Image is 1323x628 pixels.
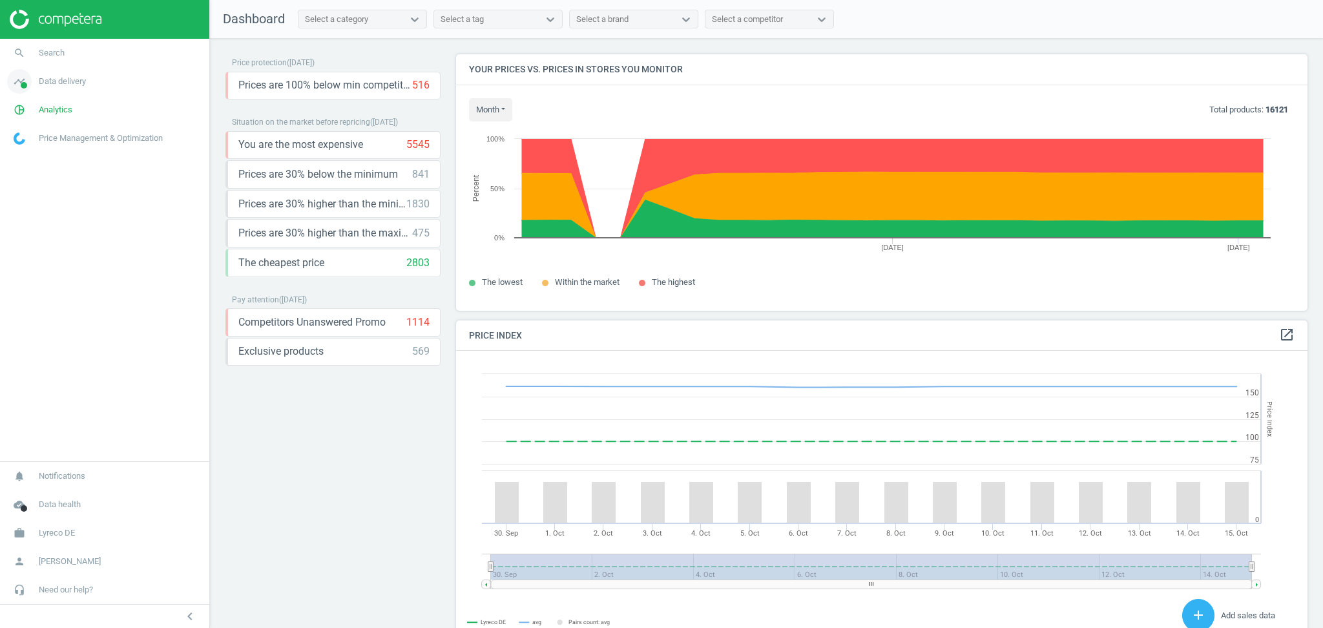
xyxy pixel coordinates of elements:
tspan: 3. Oct [643,529,662,538]
tspan: Pairs count: avg [568,619,610,625]
tspan: 15. Oct [1225,529,1248,538]
tspan: 8. Oct [886,529,906,538]
span: Price protection [232,58,287,67]
span: Prices are 30% higher than the maximal [238,226,412,240]
i: notifications [7,464,32,488]
span: Prices are 30% higher than the minimum [238,197,406,211]
tspan: 13. Oct [1128,529,1151,538]
span: Exclusive products [238,344,324,359]
tspan: 4. Oct [691,529,711,538]
i: pie_chart_outlined [7,98,32,122]
span: ( [DATE] ) [287,58,315,67]
span: ( [DATE] ) [370,118,398,127]
text: 50% [490,185,505,193]
text: 75 [1250,455,1259,465]
tspan: 9. Oct [935,529,954,538]
span: Data delivery [39,76,86,87]
div: 1830 [406,197,430,211]
h4: Your prices vs. prices in stores you monitor [456,54,1307,85]
span: Need our help? [39,584,93,596]
h4: Price Index [456,320,1307,351]
i: person [7,549,32,574]
tspan: 6. Oct [789,529,808,538]
text: 150 [1245,388,1259,397]
div: 841 [412,167,430,182]
div: 475 [412,226,430,240]
span: You are the most expensive [238,138,363,152]
i: add [1191,607,1206,623]
span: Price Management & Optimization [39,132,163,144]
span: The cheapest price [238,256,324,270]
text: 0% [494,234,505,242]
tspan: 2. Oct [594,529,613,538]
div: Select a tag [441,14,484,25]
tspan: 5. Oct [740,529,760,538]
tspan: 1. Oct [545,529,565,538]
span: [PERSON_NAME] [39,556,101,567]
i: open_in_new [1279,327,1295,342]
div: Select a competitor [712,14,783,25]
tspan: Lyreco DE [481,619,506,625]
text: 100% [486,135,505,143]
button: month [469,98,512,121]
tspan: [DATE] [881,244,904,251]
text: 100 [1245,433,1259,442]
a: open_in_new [1279,327,1295,344]
text: 125 [1245,411,1259,420]
tspan: 14. Oct [1176,529,1200,538]
span: ( [DATE] ) [279,295,307,304]
i: search [7,41,32,65]
i: cloud_done [7,492,32,517]
span: Prices are 30% below the minimum [238,167,398,182]
span: Situation on the market before repricing [232,118,370,127]
tspan: Percent [472,174,481,202]
div: 2803 [406,256,430,270]
tspan: 12. Oct [1079,529,1102,538]
tspan: avg [532,619,541,625]
div: 5545 [406,138,430,152]
div: 569 [412,344,430,359]
text: 0 [1255,516,1259,524]
tspan: [DATE] [1227,244,1250,251]
span: Lyreco DE [39,527,75,539]
span: Analytics [39,104,72,116]
tspan: 30. Sep [494,529,518,538]
i: headset_mic [7,578,32,602]
div: 1114 [406,315,430,330]
div: Select a category [305,14,368,25]
i: chevron_left [182,609,198,624]
div: Select a brand [576,14,629,25]
span: Prices are 100% below min competitor [238,78,412,92]
i: work [7,521,32,545]
tspan: 10. Oct [981,529,1005,538]
span: Add sales data [1221,611,1275,620]
img: ajHJNr6hYgQAAAAASUVORK5CYII= [10,10,101,29]
div: 516 [412,78,430,92]
p: Total products: [1209,104,1288,116]
tspan: 7. Oct [837,529,857,538]
span: Dashboard [223,11,285,26]
span: Within the market [555,277,620,287]
button: chevron_left [174,608,206,625]
i: timeline [7,69,32,94]
span: Data health [39,499,81,510]
img: wGWNvw8QSZomAAAAABJRU5ErkJggg== [14,132,25,145]
b: 16121 [1266,105,1288,114]
span: Search [39,47,65,59]
span: Competitors Unanswered Promo [238,315,386,330]
tspan: Price Index [1266,401,1274,437]
span: Notifications [39,470,85,482]
span: The highest [652,277,695,287]
span: Pay attention [232,295,279,304]
span: The lowest [482,277,523,287]
tspan: 11. Oct [1030,529,1054,538]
